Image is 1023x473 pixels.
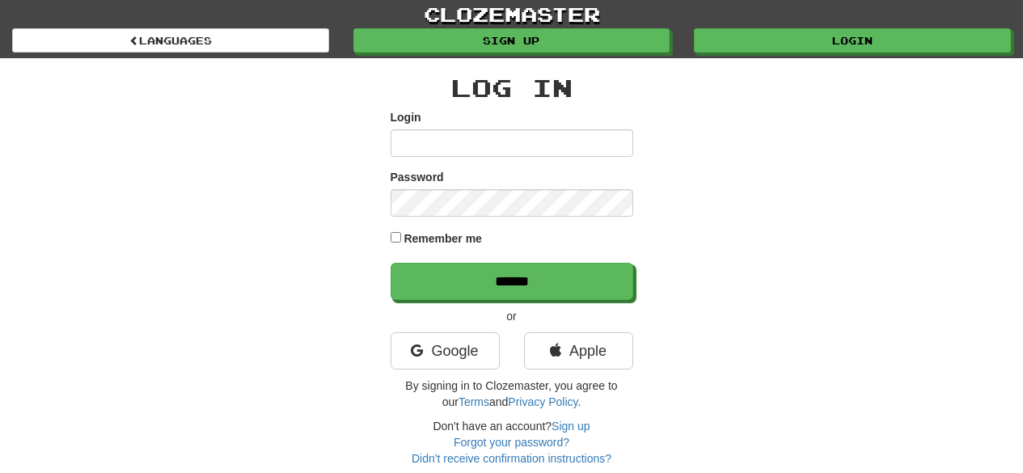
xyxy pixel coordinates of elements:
a: Forgot your password? [454,436,569,449]
a: Didn't receive confirmation instructions? [412,452,611,465]
a: Apple [524,332,633,370]
a: Login [694,28,1011,53]
div: Don't have an account? [391,418,633,467]
p: By signing in to Clozemaster, you agree to our and . [391,378,633,410]
a: Sign up [552,420,590,433]
a: Terms [459,395,489,408]
label: Login [391,109,421,125]
h2: Log In [391,74,633,101]
a: Sign up [353,28,670,53]
a: Google [391,332,500,370]
a: Privacy Policy [508,395,577,408]
a: Languages [12,28,329,53]
label: Remember me [404,230,482,247]
label: Password [391,169,444,185]
p: or [391,308,633,324]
